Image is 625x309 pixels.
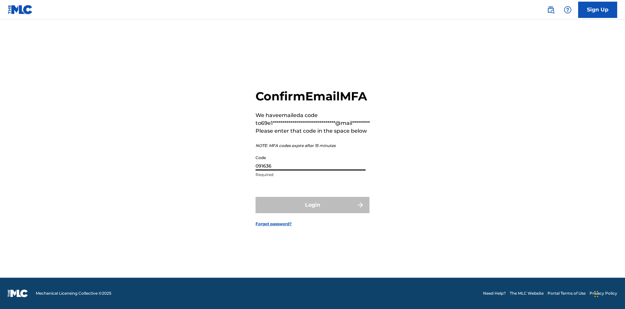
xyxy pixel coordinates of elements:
[256,89,370,104] h2: Confirm Email MFA
[256,172,366,178] p: Required
[548,290,586,296] a: Portal Terms of Use
[483,290,506,296] a: Need Help?
[590,290,617,296] a: Privacy Policy
[256,127,370,135] p: Please enter that code in the space below
[8,5,33,14] img: MLC Logo
[578,2,617,18] a: Sign Up
[8,289,28,297] img: logo
[547,6,555,14] img: search
[256,143,370,149] p: NOTE: MFA codes expire after 15 minutes
[510,290,544,296] a: The MLC Website
[561,3,574,16] div: Help
[256,221,292,227] a: Forgot password?
[592,278,625,309] iframe: Chat Widget
[36,290,111,296] span: Mechanical Licensing Collective © 2025
[544,3,557,16] a: Public Search
[564,6,572,14] img: help
[594,284,598,304] div: Drag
